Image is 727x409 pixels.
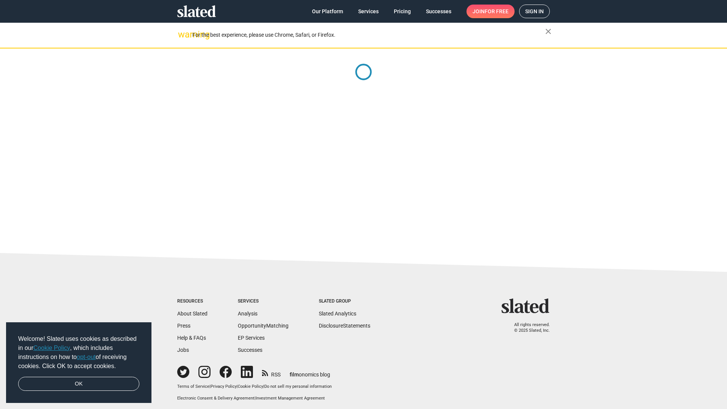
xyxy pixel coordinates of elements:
[263,384,264,389] span: |
[544,27,553,36] mat-icon: close
[209,384,211,389] span: |
[33,345,70,351] a: Cookie Policy
[192,30,545,40] div: For the best experience, please use Chrome, Safari, or Firefox.
[211,384,237,389] a: Privacy Policy
[18,377,139,391] a: dismiss cookie message
[319,311,356,317] a: Slated Analytics
[77,354,96,360] a: opt-out
[420,5,457,18] a: Successes
[312,5,343,18] span: Our Platform
[426,5,451,18] span: Successes
[506,322,550,333] p: All rights reserved. © 2025 Slated, Inc.
[238,323,289,329] a: OpportunityMatching
[394,5,411,18] span: Pricing
[238,311,257,317] a: Analysis
[177,335,206,341] a: Help & FAQs
[237,384,238,389] span: |
[319,323,370,329] a: DisclosureStatements
[466,5,515,18] a: Joinfor free
[177,347,189,353] a: Jobs
[178,30,187,39] mat-icon: warning
[238,347,262,353] a: Successes
[177,323,190,329] a: Press
[6,322,151,403] div: cookieconsent
[238,298,289,304] div: Services
[18,334,139,371] span: Welcome! Slated uses cookies as described in our , which includes instructions on how to of recei...
[177,396,254,401] a: Electronic Consent & Delivery Agreement
[177,311,207,317] a: About Slated
[262,367,281,378] a: RSS
[238,335,265,341] a: EP Services
[352,5,385,18] a: Services
[254,396,256,401] span: |
[306,5,349,18] a: Our Platform
[358,5,379,18] span: Services
[177,384,209,389] a: Terms of Service
[177,298,207,304] div: Resources
[519,5,550,18] a: Sign in
[290,365,330,378] a: filmonomics blog
[319,298,370,304] div: Slated Group
[238,384,263,389] a: Cookie Policy
[264,384,332,390] button: Do not sell my personal information
[290,372,299,378] span: film
[473,5,509,18] span: Join
[388,5,417,18] a: Pricing
[485,5,509,18] span: for free
[256,396,325,401] a: Investment Management Agreement
[525,5,544,18] span: Sign in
